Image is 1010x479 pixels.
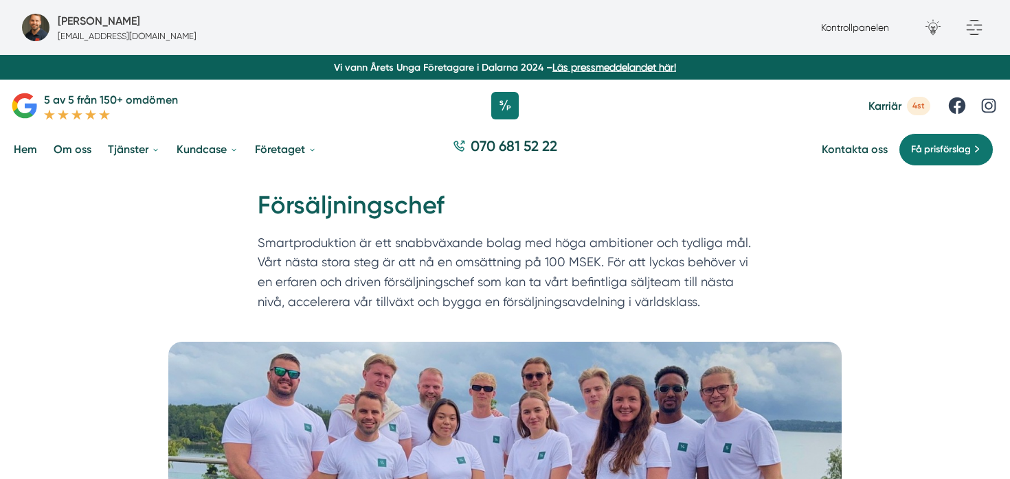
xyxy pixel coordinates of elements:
a: Kundcase [174,132,241,167]
span: Få prisförslag [911,142,971,157]
h1: Försäljningschef [258,189,752,233]
h5: Försäljare [58,12,140,30]
a: Kontakta oss [822,143,888,156]
a: 070 681 52 22 [447,136,563,163]
span: 070 681 52 22 [471,136,557,156]
a: Hem [11,132,40,167]
span: Karriär [868,100,901,113]
p: [EMAIL_ADDRESS][DOMAIN_NAME] [58,30,197,43]
a: Företaget [252,132,319,167]
span: 4st [907,97,930,115]
p: 5 av 5 från 150+ omdömen [44,91,178,108]
a: Tjänster [105,132,163,167]
a: Om oss [51,132,94,167]
a: Kontrollpanelen [821,22,889,33]
a: Läs pressmeddelandet här! [552,62,676,73]
img: bild-pa-smartproduktion-webbyraer-i-dalarnas-lan.jpg [22,14,49,41]
a: Få prisförslag [899,133,994,166]
p: Vi vann Årets Unga Företagare i Dalarna 2024 – [5,60,1005,74]
a: Karriär 4st [868,97,930,115]
p: Smartproduktion är ett snabbväxande bolag med höga ambitioner och tydliga mål. Vårt nästa stora s... [258,233,752,318]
